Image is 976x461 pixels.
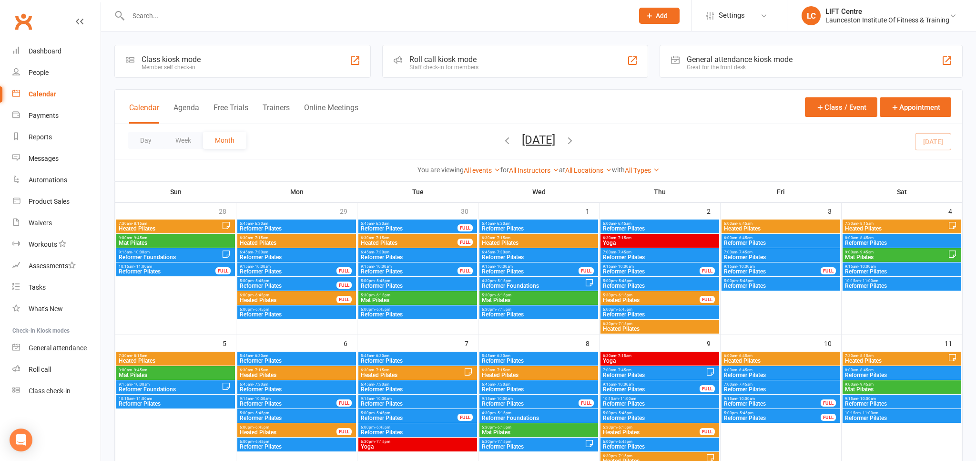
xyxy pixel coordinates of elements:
[360,358,475,364] span: Reformer Pilates
[253,236,268,240] span: - 7:15am
[602,354,717,358] span: 6:30am
[821,267,836,274] div: FULL
[239,358,354,364] span: Reformer Pilates
[481,312,596,317] span: Reformer Pilates
[825,16,949,24] div: Launceston Institute Of Fitness & Training
[173,103,199,124] button: Agenda
[496,293,511,297] span: - 6:15pm
[360,372,464,378] span: Heated Pilates
[723,368,838,372] span: 6:00am
[481,358,596,364] span: Reformer Pilates
[481,397,579,401] span: 9:15am
[858,264,876,269] span: - 10:00am
[464,167,500,174] a: All events
[29,90,56,98] div: Calendar
[723,269,821,274] span: Reformer Pilates
[617,307,632,312] span: - 6:45pm
[118,240,233,246] span: Mat Pilates
[11,10,35,33] a: Clubworx
[858,382,874,387] span: - 9:45am
[858,250,874,254] span: - 9:45am
[481,240,596,246] span: Heated Pilates
[215,267,231,274] div: FULL
[360,293,475,297] span: 5:30pm
[723,358,838,364] span: Heated Pilates
[239,226,354,231] span: Reformer Pilates
[12,105,101,126] a: Payments
[478,182,600,202] th: Wed
[880,97,951,117] button: Appointment
[360,368,464,372] span: 6:30am
[357,182,478,202] th: Tue
[239,368,354,372] span: 6:30am
[118,368,233,372] span: 9:00am
[12,169,101,191] a: Automations
[12,148,101,169] a: Messages
[858,236,874,240] span: - 8:45am
[828,203,841,219] div: 3
[602,250,717,254] span: 7:00am
[723,250,838,254] span: 7:00am
[254,279,269,283] span: - 5:45pm
[723,372,838,378] span: Reformer Pilates
[118,236,233,240] span: 9:00am
[375,307,390,312] span: - 6:45pm
[602,397,717,401] span: 10:15am
[844,358,948,364] span: Heated Pilates
[457,224,473,231] div: FULL
[721,182,842,202] th: Fri
[586,335,599,351] div: 8
[239,382,354,387] span: 6:45am
[602,283,717,289] span: Reformer Pilates
[723,236,838,240] span: 6:00am
[118,221,222,226] span: 7:30am
[360,240,458,246] span: Heated Pilates
[602,269,700,274] span: Reformer Pilates
[737,264,755,269] span: - 10:00am
[495,264,513,269] span: - 10:00am
[360,264,458,269] span: 9:15am
[134,397,152,401] span: - 11:00am
[602,326,717,332] span: Heated Pilates
[481,269,579,274] span: Reformer Pilates
[409,55,478,64] div: Roll call kiosk mode
[254,293,269,297] span: - 6:45pm
[118,264,216,269] span: 10:15am
[12,337,101,359] a: General attendance kiosk mode
[360,307,475,312] span: 6:00pm
[360,354,475,358] span: 5:45am
[360,221,458,226] span: 5:45am
[118,387,222,392] span: Reformer Foundations
[12,298,101,320] a: What's New
[481,236,596,240] span: 6:30am
[253,368,268,372] span: - 7:15am
[360,312,475,317] span: Reformer Pilates
[10,429,32,451] div: Open Intercom Messenger
[844,387,959,392] span: Mat Pilates
[602,254,717,260] span: Reformer Pilates
[496,307,511,312] span: - 7:15pm
[602,358,717,364] span: Yoga
[824,335,841,351] div: 10
[375,279,390,283] span: - 5:45pm
[481,279,585,283] span: 4:30pm
[239,372,354,378] span: Heated Pilates
[723,279,838,283] span: 5:00pm
[213,103,248,124] button: Free Trials
[132,354,147,358] span: - 8:15am
[29,198,70,205] div: Product Sales
[29,366,51,373] div: Roll call
[374,264,392,269] span: - 10:00am
[132,236,147,240] span: - 9:45am
[465,335,478,351] div: 7
[602,226,717,231] span: Reformer Pilates
[616,354,631,358] span: - 7:15am
[409,64,478,71] div: Staff check-in for members
[118,372,233,378] span: Mat Pilates
[336,282,352,289] div: FULL
[858,368,874,372] span: - 8:45am
[239,354,354,358] span: 5:45am
[737,236,752,240] span: - 6:45am
[118,358,233,364] span: Heated Pilates
[495,221,510,226] span: - 6:30am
